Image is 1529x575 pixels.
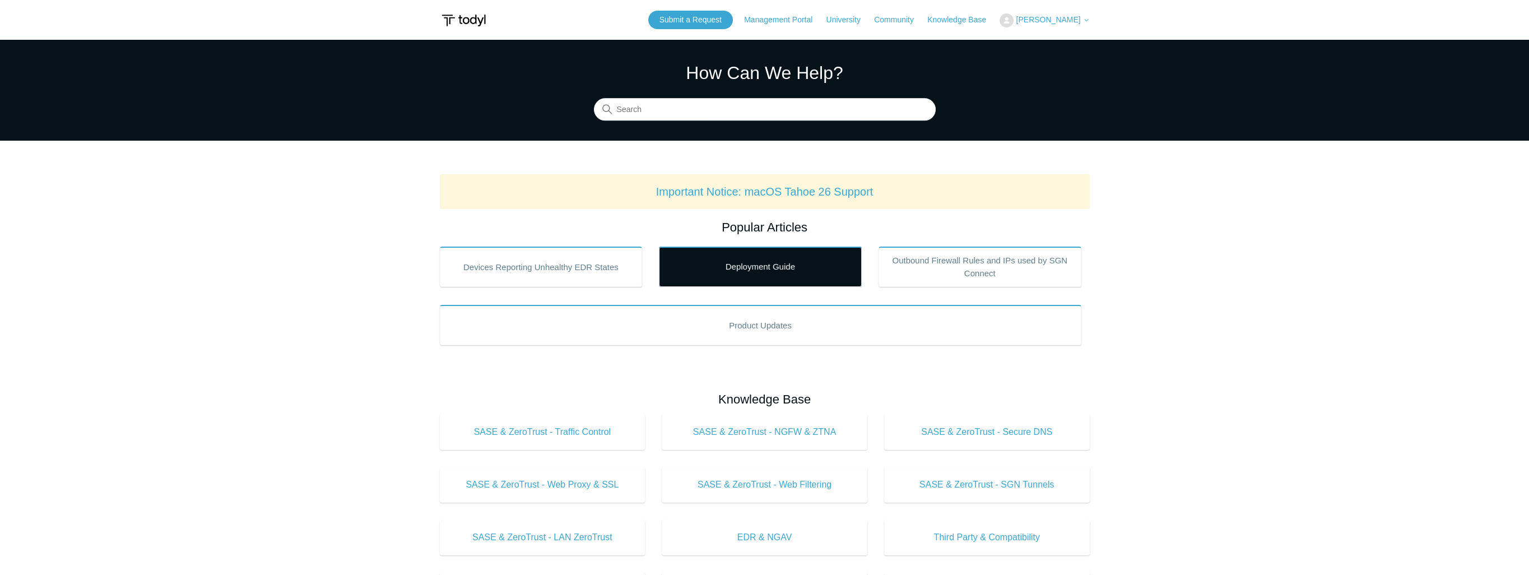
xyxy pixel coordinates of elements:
a: Community [874,14,925,26]
span: SASE & ZeroTrust - Web Proxy & SSL [457,478,629,491]
span: [PERSON_NAME] [1016,15,1080,24]
a: SASE & ZeroTrust - SGN Tunnels [884,467,1090,503]
img: Todyl Support Center Help Center home page [440,10,487,31]
h2: Popular Articles [440,218,1090,237]
a: University [826,14,871,26]
a: Submit a Request [648,11,733,29]
span: Third Party & Compatibility [901,531,1073,544]
a: Third Party & Compatibility [884,520,1090,555]
input: Search [594,99,936,121]
span: SASE & ZeroTrust - SGN Tunnels [901,478,1073,491]
a: Devices Reporting Unhealthy EDR States [440,247,643,287]
span: SASE & ZeroTrust - Secure DNS [901,425,1073,439]
h1: How Can We Help? [594,59,936,86]
a: Product Updates [440,305,1081,345]
button: [PERSON_NAME] [1000,13,1089,27]
a: SASE & ZeroTrust - NGFW & ZTNA [662,414,867,450]
a: Management Portal [744,14,824,26]
a: Deployment Guide [659,247,862,287]
span: EDR & NGAV [678,531,851,544]
a: SASE & ZeroTrust - Secure DNS [884,414,1090,450]
a: Important Notice: macOS Tahoe 26 Support [656,186,873,198]
span: SASE & ZeroTrust - NGFW & ZTNA [678,425,851,439]
a: Knowledge Base [927,14,997,26]
span: SASE & ZeroTrust - Web Filtering [678,478,851,491]
a: SASE & ZeroTrust - Traffic Control [440,414,645,450]
span: SASE & ZeroTrust - Traffic Control [457,425,629,439]
h2: Knowledge Base [440,390,1090,409]
a: SASE & ZeroTrust - LAN ZeroTrust [440,520,645,555]
a: SASE & ZeroTrust - Web Filtering [662,467,867,503]
a: EDR & NGAV [662,520,867,555]
a: Outbound Firewall Rules and IPs used by SGN Connect [879,247,1081,287]
a: SASE & ZeroTrust - Web Proxy & SSL [440,467,645,503]
span: SASE & ZeroTrust - LAN ZeroTrust [457,531,629,544]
